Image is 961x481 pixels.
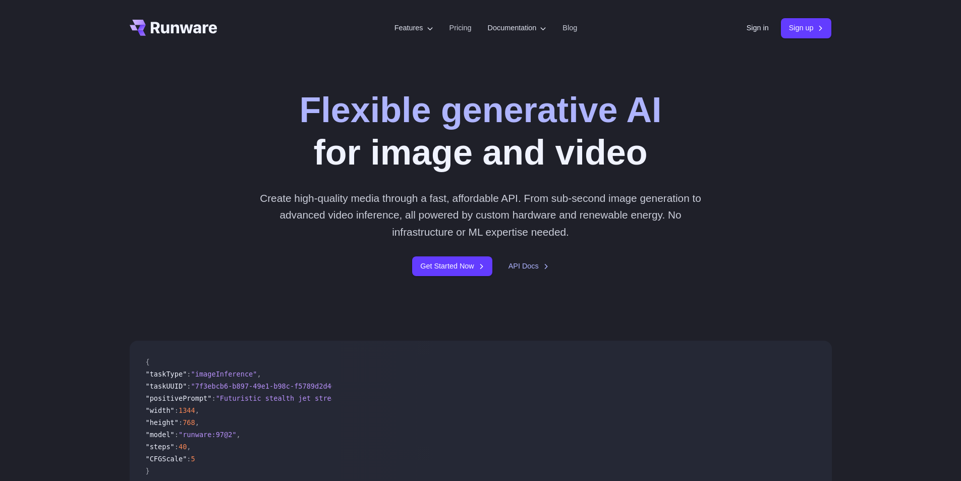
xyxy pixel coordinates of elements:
a: API Docs [508,260,549,272]
p: Create high-quality media through a fast, affordable API. From sub-second image generation to adv... [256,190,705,240]
span: : [175,443,179,451]
label: Documentation [488,22,547,34]
label: Features [394,22,433,34]
span: "taskType" [146,370,187,378]
span: : [175,431,179,439]
a: Blog [562,22,577,34]
a: Go to / [130,20,217,36]
span: "imageInference" [191,370,257,378]
span: "width" [146,406,175,414]
span: { [146,358,150,366]
strong: Flexible generative AI [299,90,661,130]
span: "CFGScale" [146,455,187,463]
h1: for image and video [299,89,661,174]
span: , [195,418,199,426]
span: "7f3ebcb6-b897-49e1-b98c-f5789d2d40d7" [191,382,348,390]
span: } [146,467,150,475]
span: , [195,406,199,414]
span: "steps" [146,443,175,451]
span: 5 [191,455,195,463]
span: 1344 [179,406,195,414]
span: , [237,431,241,439]
span: 40 [179,443,187,451]
a: Sign up [781,18,832,38]
span: : [175,406,179,414]
span: : [187,455,191,463]
span: "runware:97@2" [179,431,237,439]
span: : [187,370,191,378]
span: , [257,370,261,378]
span: "taskUUID" [146,382,187,390]
span: "height" [146,418,179,426]
a: Sign in [747,22,769,34]
span: "positivePrompt" [146,394,212,402]
span: : [187,382,191,390]
span: 768 [183,418,195,426]
span: : [179,418,183,426]
a: Get Started Now [412,256,492,276]
span: , [187,443,191,451]
span: "Futuristic stealth jet streaking through a neon-lit cityscape with glowing purple exhaust" [216,394,592,402]
span: : [211,394,215,402]
span: "model" [146,431,175,439]
a: Pricing [449,22,472,34]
